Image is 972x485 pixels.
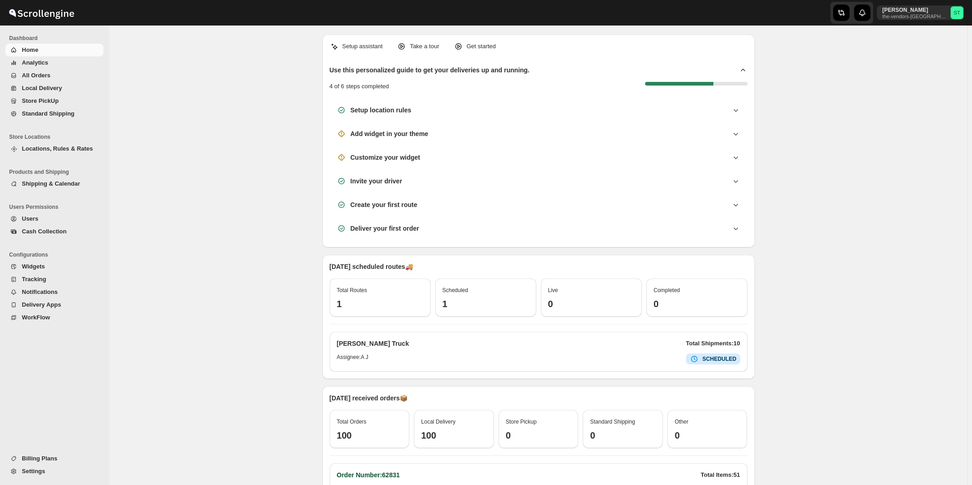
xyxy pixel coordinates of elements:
[330,82,389,91] p: 4 of 6 steps completed
[9,35,105,42] span: Dashboard
[421,430,487,441] h3: 100
[337,339,409,348] h2: [PERSON_NAME] Truck
[337,354,368,364] h6: Assignee: A J
[330,262,748,271] p: [DATE] scheduled routes 🚚
[548,287,558,293] span: Live
[22,455,57,462] span: Billing Plans
[22,314,50,321] span: WorkFlow
[506,419,537,425] span: Store Pickup
[421,419,455,425] span: Local Delivery
[5,273,103,286] button: Tracking
[877,5,964,20] button: User menu
[686,339,740,348] p: Total Shipments: 10
[22,46,38,53] span: Home
[351,177,402,186] h3: Invite your driver
[9,203,105,211] span: Users Permissions
[9,133,105,141] span: Store Locations
[443,298,529,309] h3: 1
[337,470,400,480] h2: Order Number: 62831
[951,6,963,19] span: Simcha Trieger
[351,224,419,233] h3: Deliver your first order
[351,106,412,115] h3: Setup location rules
[351,200,417,209] h3: Create your first route
[22,59,48,66] span: Analytics
[337,298,423,309] h3: 1
[22,145,93,152] span: Locations, Rules & Rates
[954,10,960,15] text: ST
[5,177,103,190] button: Shipping & Calendar
[330,394,748,403] p: [DATE] received orders 📦
[22,228,66,235] span: Cash Collection
[654,298,740,309] h3: 0
[22,215,38,222] span: Users
[5,452,103,465] button: Billing Plans
[5,298,103,311] button: Delivery Apps
[337,430,402,441] h3: 100
[443,287,468,293] span: Scheduled
[9,168,105,176] span: Products and Shipping
[882,14,947,19] p: the-vendors-[GEOGRAPHIC_DATA]
[22,85,62,91] span: Local Delivery
[5,465,103,478] button: Settings
[22,468,45,475] span: Settings
[548,298,635,309] h3: 0
[7,1,76,24] img: ScrollEngine
[701,470,740,480] p: Total Items: 51
[5,260,103,273] button: Widgets
[22,263,45,270] span: Widgets
[590,430,656,441] h3: 0
[22,288,58,295] span: Notifications
[351,129,428,138] h3: Add widget in your theme
[9,251,105,258] span: Configurations
[882,6,947,14] p: [PERSON_NAME]
[5,69,103,82] button: All Orders
[22,97,59,104] span: Store PickUp
[675,430,740,441] h3: 0
[5,225,103,238] button: Cash Collection
[337,419,366,425] span: Total Orders
[5,311,103,324] button: WorkFlow
[22,180,80,187] span: Shipping & Calendar
[22,301,61,308] span: Delivery Apps
[22,276,46,283] span: Tracking
[654,287,680,293] span: Completed
[5,142,103,155] button: Locations, Rules & Rates
[702,356,737,362] b: SCHEDULED
[5,44,103,56] button: Home
[22,110,75,117] span: Standard Shipping
[467,42,496,51] p: Get started
[410,42,439,51] p: Take a tour
[337,287,367,293] span: Total Routes
[506,430,571,441] h3: 0
[675,419,688,425] span: Other
[342,42,383,51] p: Setup assistant
[351,153,420,162] h3: Customize your widget
[5,56,103,69] button: Analytics
[5,212,103,225] button: Users
[5,286,103,298] button: Notifications
[590,419,635,425] span: Standard Shipping
[22,72,51,79] span: All Orders
[330,66,530,75] h2: Use this personalized guide to get your deliveries up and running.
